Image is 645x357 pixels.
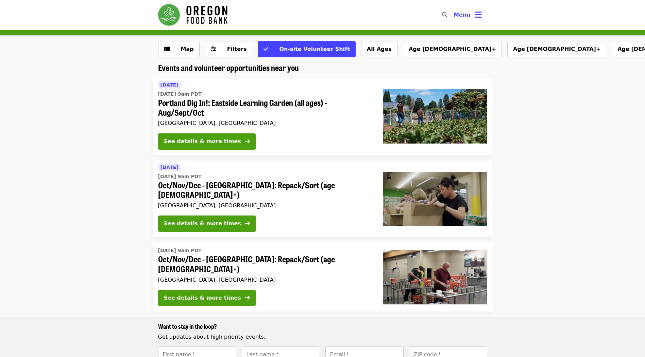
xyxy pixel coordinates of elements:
[383,89,487,144] img: Portland Dig In!: Eastside Learning Garden (all ages) - Aug/Sept/Oct organized by Oregon Food Bank
[164,220,241,228] div: See details & more times
[158,98,372,117] span: Portland Dig In!: Eastside Learning Garden (all ages) - Aug/Sept/Oct
[245,220,250,227] i: arrow-right icon
[160,82,179,88] span: [DATE]
[205,41,253,57] button: Filters (0 selected)
[158,4,227,26] img: Oregon Food Bank - Home
[448,7,487,23] button: Toggle account menu
[264,46,268,52] i: check icon
[279,46,350,52] span: On-site Volunteer Shift
[158,277,372,283] div: [GEOGRAPHIC_DATA], [GEOGRAPHIC_DATA]
[245,138,250,145] i: arrow-right icon
[158,215,256,232] button: See details & more times
[442,12,447,18] i: search icon
[227,46,247,52] span: Filters
[158,61,299,73] span: Events and volunteer opportunities near you
[454,12,471,18] span: Menu
[452,7,457,23] input: Search
[164,46,170,52] i: map icon
[258,41,355,57] button: On-site Volunteer Shift
[158,202,372,209] div: [GEOGRAPHIC_DATA], [GEOGRAPHIC_DATA]
[158,290,256,306] button: See details & more times
[164,137,241,146] div: See details & more times
[158,334,266,340] span: Get updates about high priority events.
[153,243,493,312] a: See details for "Oct/Nov/Dec - Portland: Repack/Sort (age 16+)"
[160,165,179,170] span: [DATE]
[153,78,493,155] a: See details for "Portland Dig In!: Eastside Learning Garden (all ages) - Aug/Sept/Oct"
[158,180,372,200] span: Oct/Nov/Dec - [GEOGRAPHIC_DATA]: Repack/Sort (age [DEMOGRAPHIC_DATA]+)
[403,41,502,57] button: Age [DEMOGRAPHIC_DATA]+
[158,322,217,331] span: Want to stay in the loop?
[158,41,200,57] button: Show map view
[158,254,372,274] span: Oct/Nov/Dec - [GEOGRAPHIC_DATA]: Repack/Sort (age [DEMOGRAPHIC_DATA]+)
[507,41,606,57] button: Age [DEMOGRAPHIC_DATA]+
[164,294,241,302] div: See details & more times
[245,295,250,301] i: arrow-right icon
[383,250,487,304] img: Oct/Nov/Dec - Portland: Repack/Sort (age 16+) organized by Oregon Food Bank
[158,120,372,126] div: [GEOGRAPHIC_DATA], [GEOGRAPHIC_DATA]
[475,10,482,20] i: bars icon
[158,133,256,150] button: See details & more times
[153,161,493,238] a: See details for "Oct/Nov/Dec - Portland: Repack/Sort (age 8+)"
[181,46,194,52] span: Map
[361,41,397,57] button: All Ages
[158,173,202,180] time: [DATE] 9am PDT
[211,46,216,52] i: sliders-h icon
[383,172,487,226] img: Oct/Nov/Dec - Portland: Repack/Sort (age 8+) organized by Oregon Food Bank
[158,91,202,98] time: [DATE] 9am PDT
[158,247,202,254] time: [DATE] 9am PDT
